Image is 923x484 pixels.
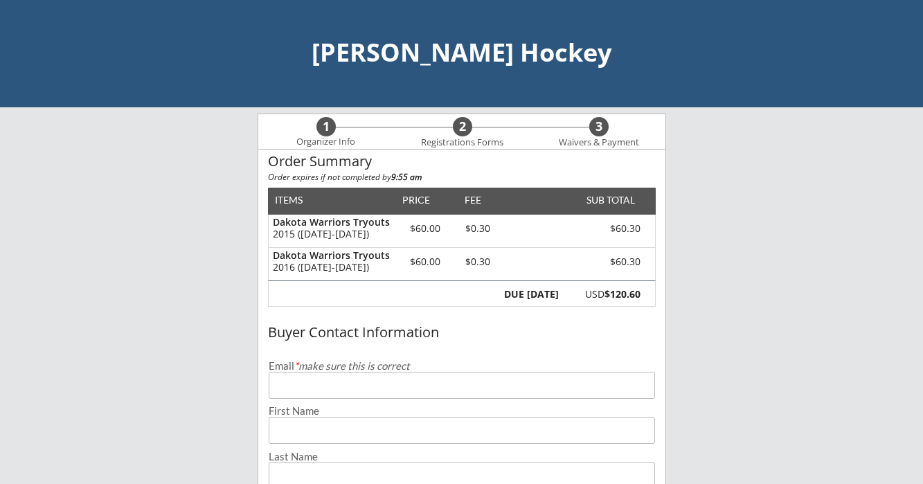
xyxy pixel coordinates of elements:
div: PRICE [396,195,437,205]
div: Waivers & Payment [551,137,647,148]
div: Organizer Info [288,136,364,147]
div: DUE [DATE] [501,289,559,299]
div: USD [566,289,640,299]
div: First Name [269,406,655,416]
div: $60.30 [562,257,640,267]
div: 2 [453,119,472,134]
div: Registrations Forms [415,137,510,148]
em: make sure this is correct [294,359,410,372]
div: Order Summary [268,154,656,169]
div: 1 [316,119,336,134]
div: Email [269,361,655,371]
div: FEE [455,195,491,205]
div: Buyer Contact Information [268,325,656,340]
strong: $120.60 [604,287,640,301]
div: 3 [589,119,609,134]
div: 2016 ([DATE]-[DATE]) [273,262,390,272]
div: Dakota Warriors Tryouts [273,251,390,260]
div: [PERSON_NAME] Hockey [14,40,909,65]
div: SUB TOTAL [581,195,635,205]
div: $60.30 [562,224,640,233]
div: $0.30 [455,257,501,267]
div: ITEMS [275,195,324,205]
div: Order expires if not completed by [268,173,656,181]
div: $60.00 [396,257,455,267]
div: Dakota Warriors Tryouts [273,217,390,227]
div: $0.30 [455,224,501,233]
strong: 9:55 am [391,171,422,183]
div: 2015 ([DATE]-[DATE]) [273,229,390,239]
div: Last Name [269,451,655,462]
div: $60.00 [396,224,455,233]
